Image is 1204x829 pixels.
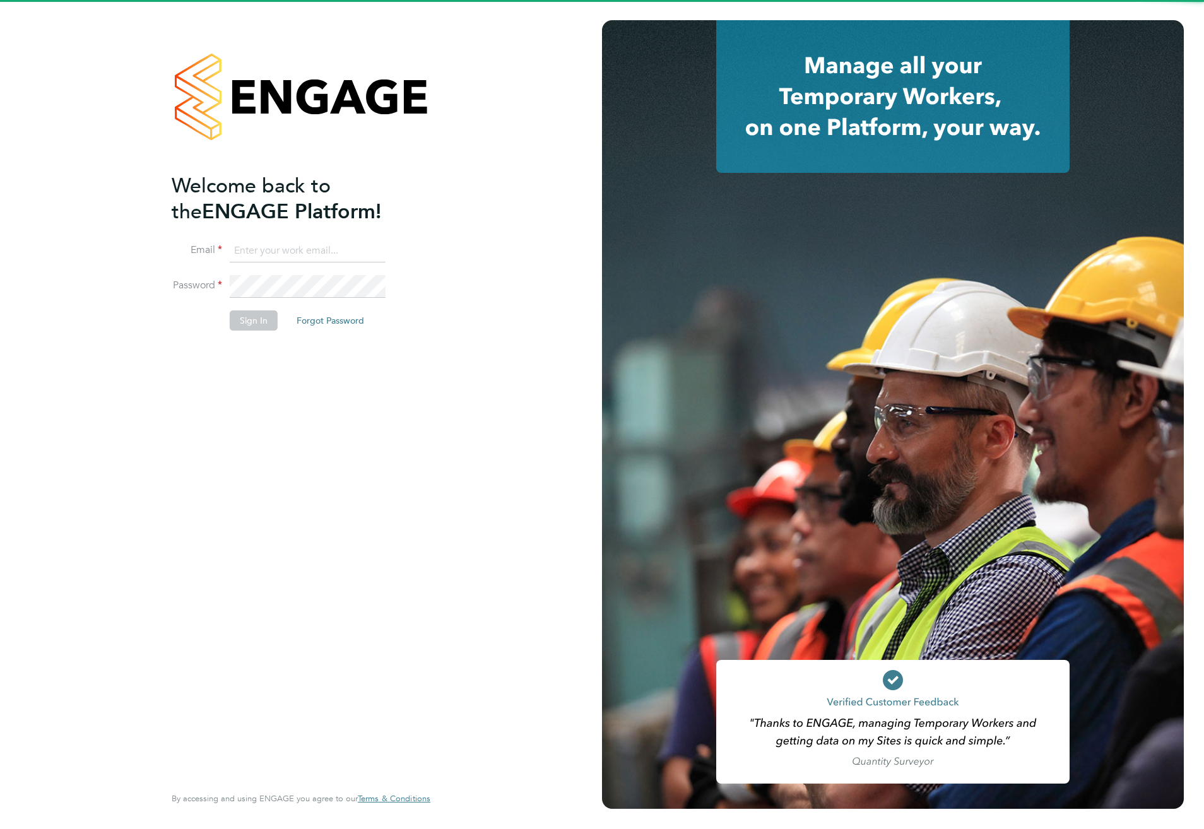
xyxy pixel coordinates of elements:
span: By accessing and using ENGAGE you agree to our [172,793,430,804]
a: Terms & Conditions [358,794,430,804]
span: Welcome back to the [172,173,331,224]
input: Enter your work email... [230,240,386,262]
label: Email [172,244,222,257]
button: Sign In [230,310,278,331]
button: Forgot Password [286,310,374,331]
h2: ENGAGE Platform! [172,173,418,225]
label: Password [172,279,222,292]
